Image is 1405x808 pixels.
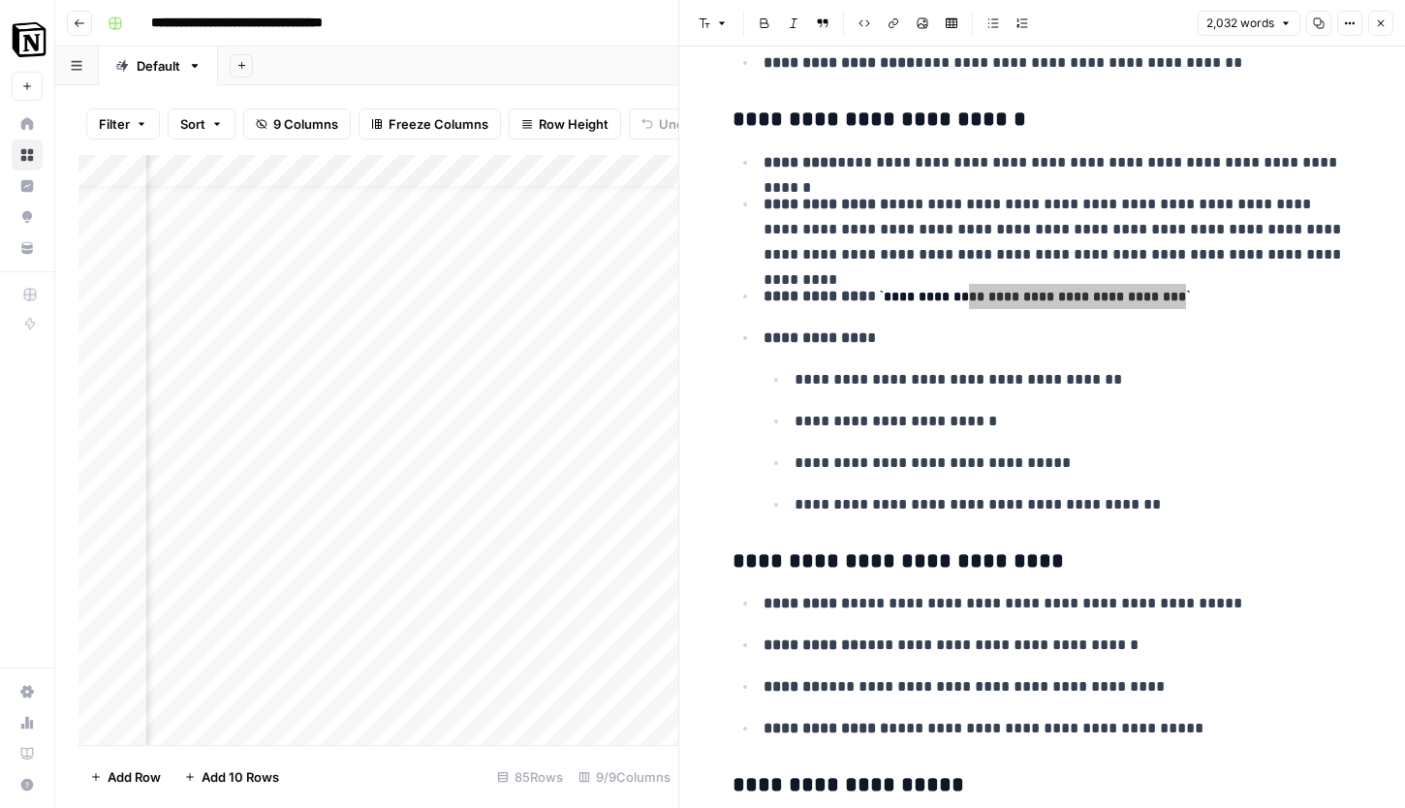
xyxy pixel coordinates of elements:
[509,109,621,140] button: Row Height
[12,769,43,800] button: Help + Support
[1198,11,1300,36] button: 2,032 words
[659,114,692,134] span: Undo
[108,767,161,787] span: Add Row
[389,114,488,134] span: Freeze Columns
[489,761,571,792] div: 85 Rows
[86,109,160,140] button: Filter
[168,109,235,140] button: Sort
[12,171,43,202] a: Insights
[180,114,205,134] span: Sort
[12,738,43,769] a: Learning Hub
[12,16,43,64] button: Workspace: Notion
[629,109,704,140] button: Undo
[243,109,351,140] button: 9 Columns
[571,761,678,792] div: 9/9 Columns
[359,109,501,140] button: Freeze Columns
[12,109,43,140] a: Home
[12,676,43,707] a: Settings
[99,47,218,85] a: Default
[12,233,43,264] a: Your Data
[273,114,338,134] span: 9 Columns
[539,114,609,134] span: Row Height
[202,767,279,787] span: Add 10 Rows
[1206,15,1274,32] span: 2,032 words
[12,707,43,738] a: Usage
[12,22,47,57] img: Notion Logo
[172,761,291,792] button: Add 10 Rows
[78,761,172,792] button: Add Row
[137,56,180,76] div: Default
[12,140,43,171] a: Browse
[12,202,43,233] a: Opportunities
[99,114,130,134] span: Filter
